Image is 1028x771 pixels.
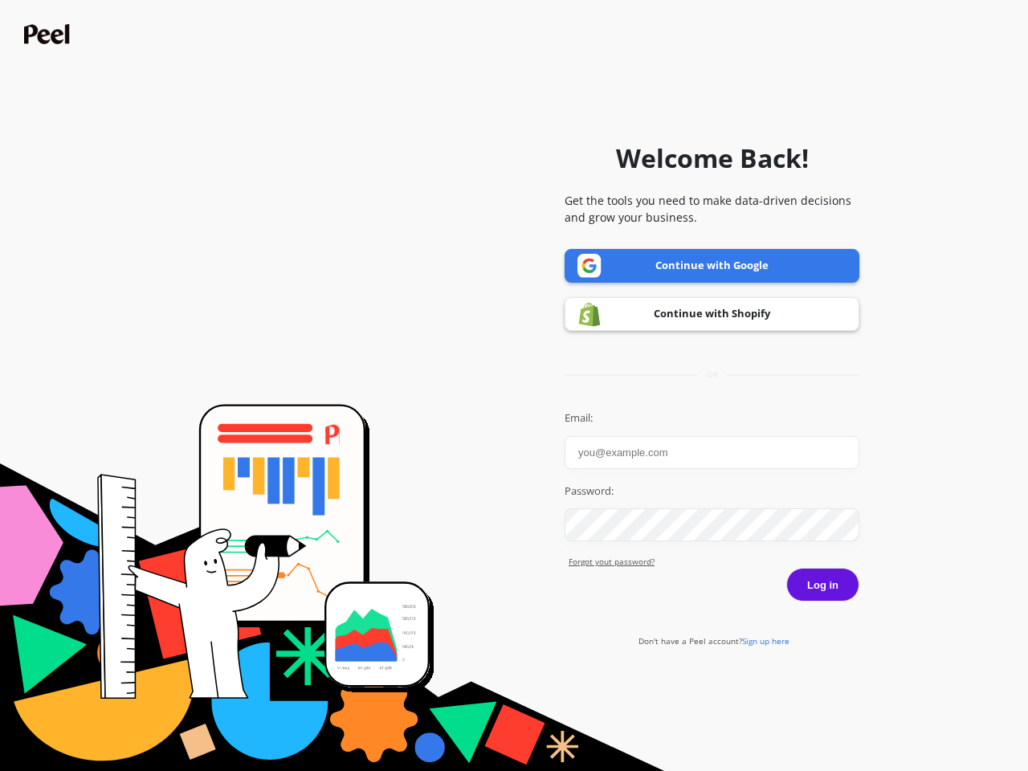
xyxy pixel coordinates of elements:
span: Sign up here [742,635,789,647]
a: Continue with Google [565,249,859,283]
label: Password: [565,483,859,500]
a: Continue with Shopify [565,297,859,331]
button: Log in [786,568,859,602]
input: you@example.com [565,436,859,469]
h1: Welcome Back! [616,139,809,177]
p: Get the tools you need to make data-driven decisions and grow your business. [565,192,859,226]
img: Google logo [577,254,602,278]
a: Forgot yout password? [569,556,859,568]
a: Don't have a Peel account?Sign up here [638,635,789,647]
label: Email: [565,410,859,426]
img: Shopify logo [577,302,602,327]
div: or [565,369,859,381]
img: Peel [24,24,74,44]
